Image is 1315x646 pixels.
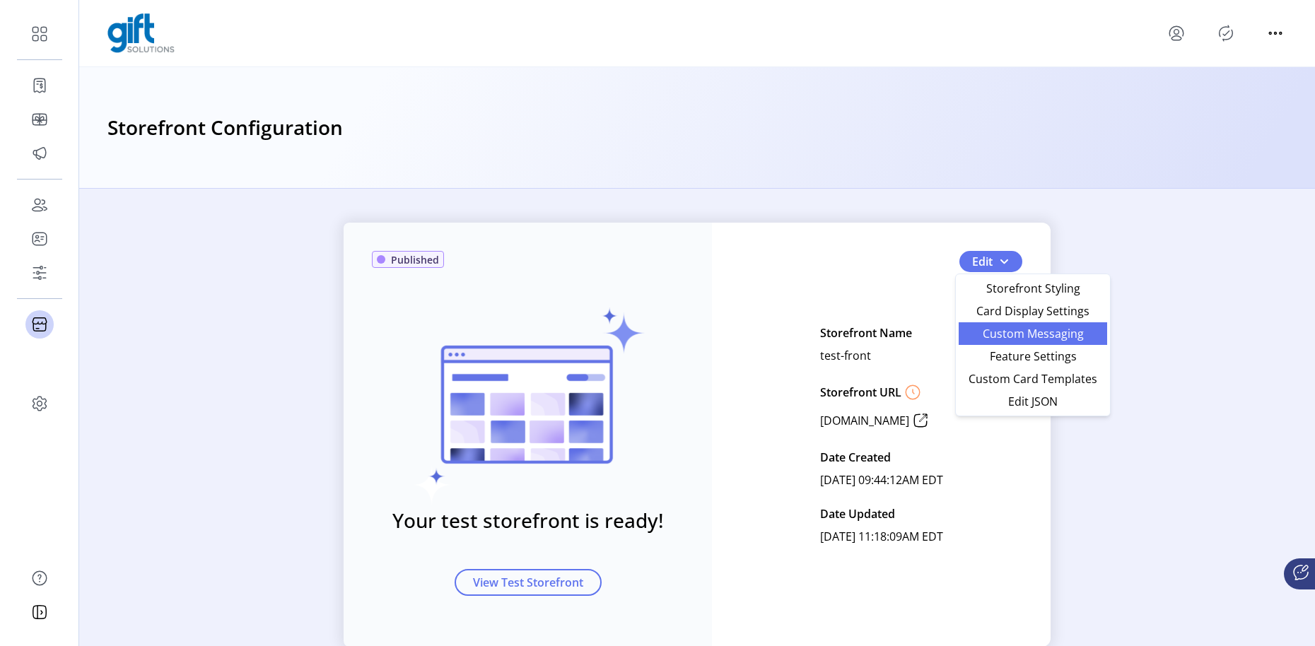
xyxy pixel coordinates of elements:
li: Custom Messaging [959,322,1107,345]
span: Card Display Settings [967,305,1099,317]
span: Edit JSON [967,396,1099,407]
button: Edit [959,251,1022,272]
button: menu [1264,22,1287,45]
li: Storefront Styling [959,277,1107,300]
p: Storefront Name [820,322,912,344]
p: Date Created [820,446,891,469]
span: Custom Card Templates [967,373,1099,384]
li: Edit JSON [959,390,1107,413]
p: [DATE] 09:44:12AM EDT [820,469,943,491]
span: View Test Storefront [473,574,583,591]
span: Feature Settings [967,351,1099,362]
li: Feature Settings [959,345,1107,368]
li: Card Display Settings [959,300,1107,322]
span: Custom Messaging [967,328,1099,339]
p: [DATE] 11:18:09AM EDT [820,525,943,548]
span: Published [391,252,439,267]
button: menu [1165,22,1188,45]
h3: Storefront Configuration [107,112,343,143]
p: Storefront URL [820,384,901,401]
button: View Test Storefront [455,569,602,596]
img: logo [107,13,175,53]
button: Publisher Panel [1215,22,1237,45]
span: Storefront Styling [967,283,1099,294]
p: Date Updated [820,503,895,525]
h3: Your test storefront is ready! [392,505,664,535]
span: Edit [972,253,993,270]
p: [DOMAIN_NAME] [820,412,909,429]
p: test-front [820,344,871,367]
li: Custom Card Templates [959,368,1107,390]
